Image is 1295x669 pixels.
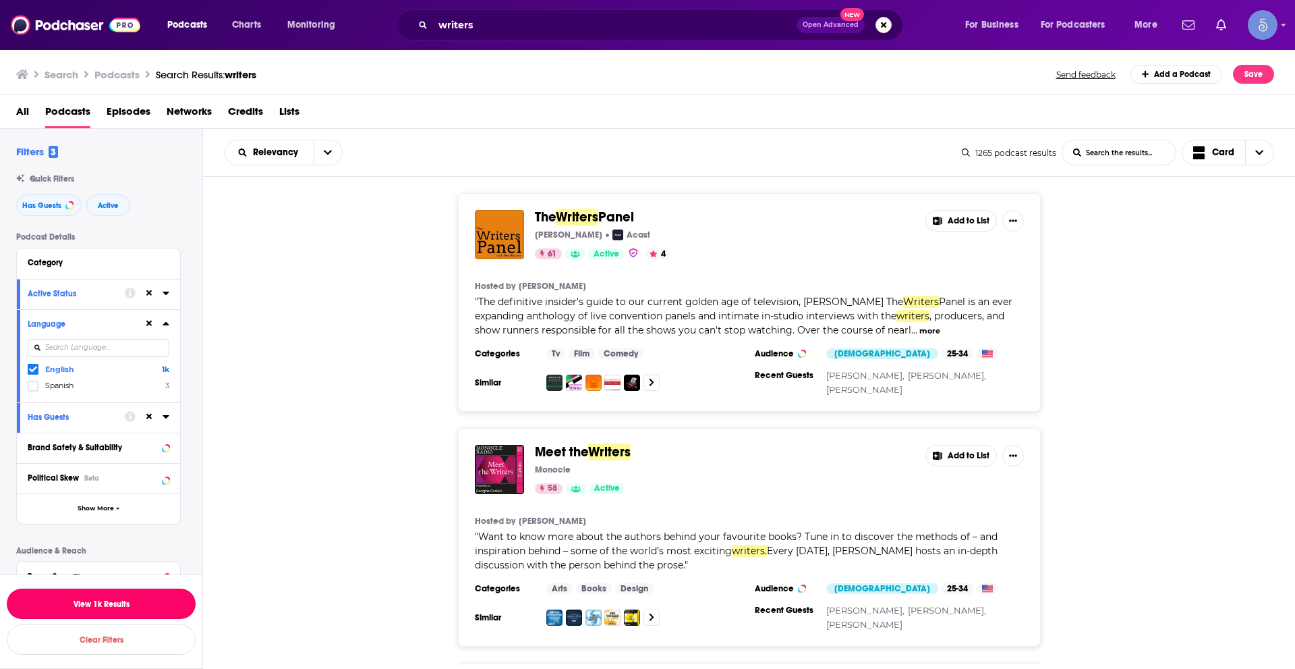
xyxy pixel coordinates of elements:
img: User Profile [1248,10,1277,40]
a: Film [569,348,595,359]
a: Podcasts [45,101,90,128]
h4: Hosted by [475,281,515,292]
span: 58 [548,482,557,496]
button: Add to List [925,210,997,232]
a: [PERSON_NAME] [826,619,902,630]
span: 3 [49,146,58,158]
p: [PERSON_NAME] [535,230,602,240]
span: Logged in as Spiral5-G1 [1248,10,1277,40]
div: Power Score™ [28,572,158,581]
h3: Audience [755,348,815,359]
a: Show notifications dropdown [1211,14,1232,36]
a: All [16,101,29,128]
span: The definitive insider's guide to our current golden age of television, [PERSON_NAME] The [478,296,903,308]
div: Language [28,319,135,329]
img: The Voyager [604,610,621,626]
span: Active [594,248,619,261]
span: Meet the [535,444,588,460]
a: Add a Podcast [1130,65,1223,84]
span: Writers [903,296,939,308]
a: The Writers Panel [475,210,524,259]
a: Lists [279,101,299,128]
h2: Choose List sort [225,140,343,165]
h3: Recent Guests [755,370,815,381]
input: Search podcasts, credits, & more... [433,14,797,36]
span: New [840,8,865,21]
span: Has Guests [22,202,61,209]
button: open menu [158,14,225,36]
img: The Monocle Quality of Life Conference [566,610,582,626]
button: open menu [278,14,353,36]
a: [PERSON_NAME] [519,516,586,527]
span: English [45,365,74,374]
span: Relevancy [253,148,303,157]
button: Show More Button [1002,445,1024,466]
span: 1k [162,365,169,374]
div: Brand Safety & Suitability [28,443,158,452]
h3: Similar [475,377,536,388]
button: Category [28,254,169,271]
a: Arts [546,583,573,594]
span: Episodes [107,101,150,128]
img: Podchaser - Follow, Share and Rate Podcasts [11,12,140,38]
div: Category [28,258,161,267]
a: [PERSON_NAME] [519,281,586,292]
img: Scriptnotes Podcast [585,375,602,391]
button: View 1k Results [7,589,196,619]
a: Search Results:writers [156,68,256,81]
p: Podcast Details [16,232,181,242]
button: open menu [1032,14,1125,36]
img: Meet the Writers [475,445,524,494]
span: Charts [232,16,261,34]
button: open menu [225,148,314,157]
img: verified Badge [628,247,639,259]
a: Write On: A Screenwriting Podcast [546,375,563,391]
span: writers [225,68,256,81]
button: Has Guests [28,408,125,425]
span: Active [98,202,119,209]
div: Search Results: [156,68,256,81]
a: Active [588,248,625,259]
span: Spanish [45,381,74,390]
a: Act Two Podcast [624,375,640,391]
a: [PERSON_NAME], [908,605,986,616]
a: 61 [535,248,562,259]
button: Choose View [1182,140,1275,165]
div: [DEMOGRAPHIC_DATA] [826,583,938,594]
div: [DEMOGRAPHIC_DATA] [826,348,938,359]
a: Design [615,583,654,594]
img: Asia Pac Unwrapped [546,610,563,626]
span: Panel [598,209,634,225]
span: Card [1212,148,1234,157]
span: Want to know more about the authors behind your favourite books? Tune in to discover the methods ... [475,531,998,557]
span: writers [896,310,929,322]
button: Send feedback [1052,69,1120,80]
span: 61 [548,248,556,261]
h3: Similar [475,612,536,623]
span: Open Advanced [803,22,859,28]
a: Networks [167,101,212,128]
img: The Curator [624,610,640,626]
div: 1265 podcast results [962,148,1056,158]
span: writers. [732,545,767,557]
button: Show More Button [1002,210,1024,232]
a: AcastAcast [612,230,650,240]
div: Beta [84,474,99,483]
button: Active Status [28,285,125,302]
div: Search podcasts, credits, & more... [409,9,916,41]
img: Acast [612,230,623,240]
img: On The Page [604,375,621,391]
button: Show More [17,493,180,524]
div: 25-34 [942,583,973,594]
button: more [919,325,940,337]
button: open menu [956,14,1035,36]
p: Audience & Reach [16,546,181,556]
button: Has Guests [16,194,81,216]
a: Brand Safety & Suitability [28,439,169,456]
